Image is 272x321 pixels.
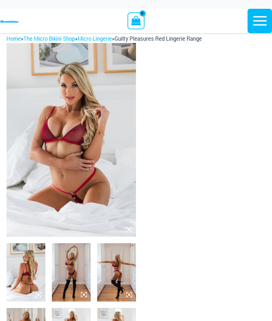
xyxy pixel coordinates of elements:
[128,12,144,29] a: View Shopping Cart, empty
[7,35,202,42] span: » » »
[97,243,136,301] img: Guilty Pleasures Red 1045 Bra 6045 Thong
[7,43,136,237] img: Guilty Pleasures Red 1045 Bra 689 Micro
[78,35,112,42] a: Micro Lingerie
[23,35,75,42] a: The Micro Bikini Shop
[7,243,45,301] img: Guilty Pleasures Red 1045 Bra 689 Micro
[114,35,202,42] span: Guilty Pleasures Red Lingerie Range
[52,243,91,301] img: Guilty Pleasures Red 1045 Bra 6045 Thong
[7,35,21,42] a: Home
